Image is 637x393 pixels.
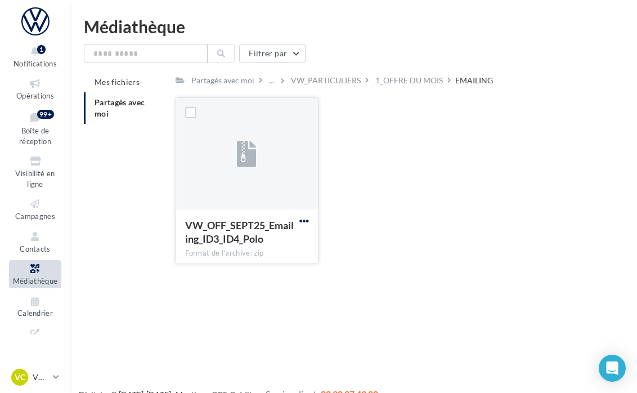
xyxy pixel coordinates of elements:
button: Filtrer par [239,44,306,63]
a: Boîte de réception99+ [9,108,61,149]
a: Campagnes [9,195,61,223]
div: VW_PARTICULIERS [291,75,361,86]
div: 1 [37,45,46,54]
span: Campagnes [15,212,55,221]
div: Format de l'archive: zip [185,248,309,258]
a: Calendrier [9,293,61,320]
span: VW_OFF_SEPT25_Emailing_ID3_ID4_Polo [185,219,294,245]
span: Notifications [14,59,57,68]
a: Visibilité en ligne [9,153,61,191]
div: 99+ [37,110,54,119]
a: Médiathèque [9,260,61,288]
a: Contacts [9,228,61,256]
div: Médiathèque [84,18,623,35]
span: Contacts [20,244,51,253]
span: Boîte de réception [19,126,51,146]
button: Notifications 1 [9,43,61,70]
span: Mes fichiers [95,77,140,87]
span: Visibilité en ligne [15,169,55,189]
div: EMAILING [455,75,493,86]
a: VC VW CESSON [9,367,61,388]
span: Opérations [16,91,54,100]
div: ... [267,73,276,88]
span: Médiathèque [13,276,58,285]
div: 1_OFFRE DU MOIS [375,75,443,86]
a: Opérations [9,75,61,102]
span: VC [15,372,25,383]
p: VW CESSON [33,372,48,383]
span: Partagés avec moi [95,97,145,118]
div: Partagés avec moi [191,75,254,86]
div: Open Intercom Messenger [599,355,626,382]
a: PLV et print personnalisable [9,325,61,374]
span: Calendrier [17,309,53,318]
